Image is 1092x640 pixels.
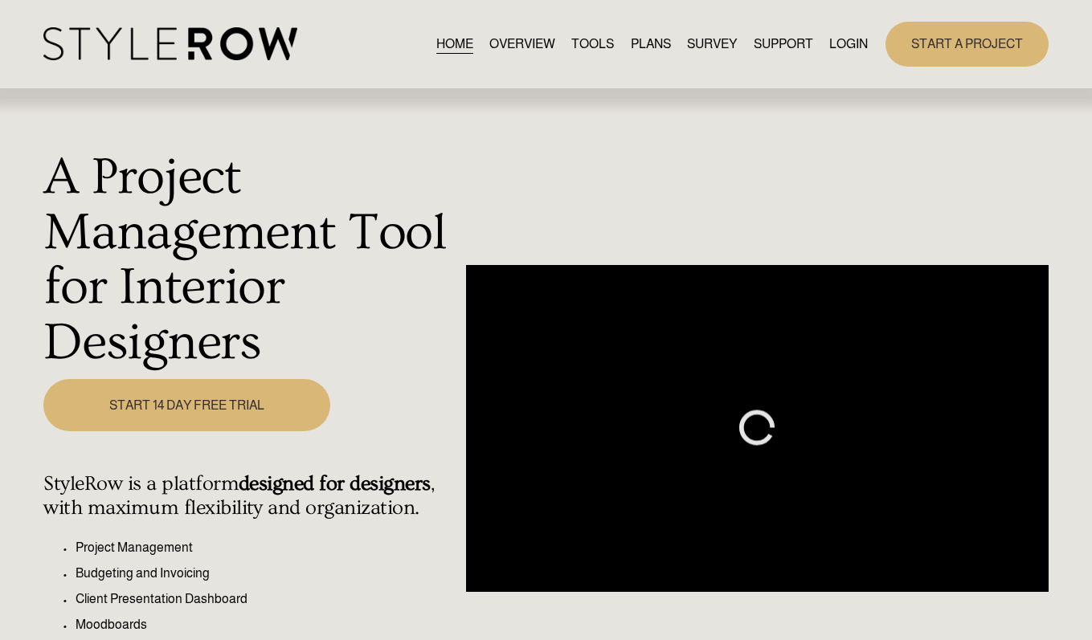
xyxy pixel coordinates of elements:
[631,33,671,55] a: PLANS
[43,150,457,370] h1: A Project Management Tool for Interior Designers
[43,379,330,431] a: START 14 DAY FREE TRIAL
[687,33,737,55] a: SURVEY
[239,472,431,495] strong: designed for designers
[76,615,457,634] p: Moodboards
[43,472,457,520] h4: StyleRow is a platform , with maximum flexibility and organization.
[489,33,555,55] a: OVERVIEW
[76,564,457,583] p: Budgeting and Invoicing
[885,22,1049,66] a: START A PROJECT
[76,589,457,609] p: Client Presentation Dashboard
[754,35,813,54] span: SUPPORT
[43,27,297,60] img: StyleRow
[571,33,614,55] a: TOOLS
[436,33,473,55] a: HOME
[76,538,457,557] p: Project Management
[829,33,868,55] a: LOGIN
[754,33,813,55] a: folder dropdown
